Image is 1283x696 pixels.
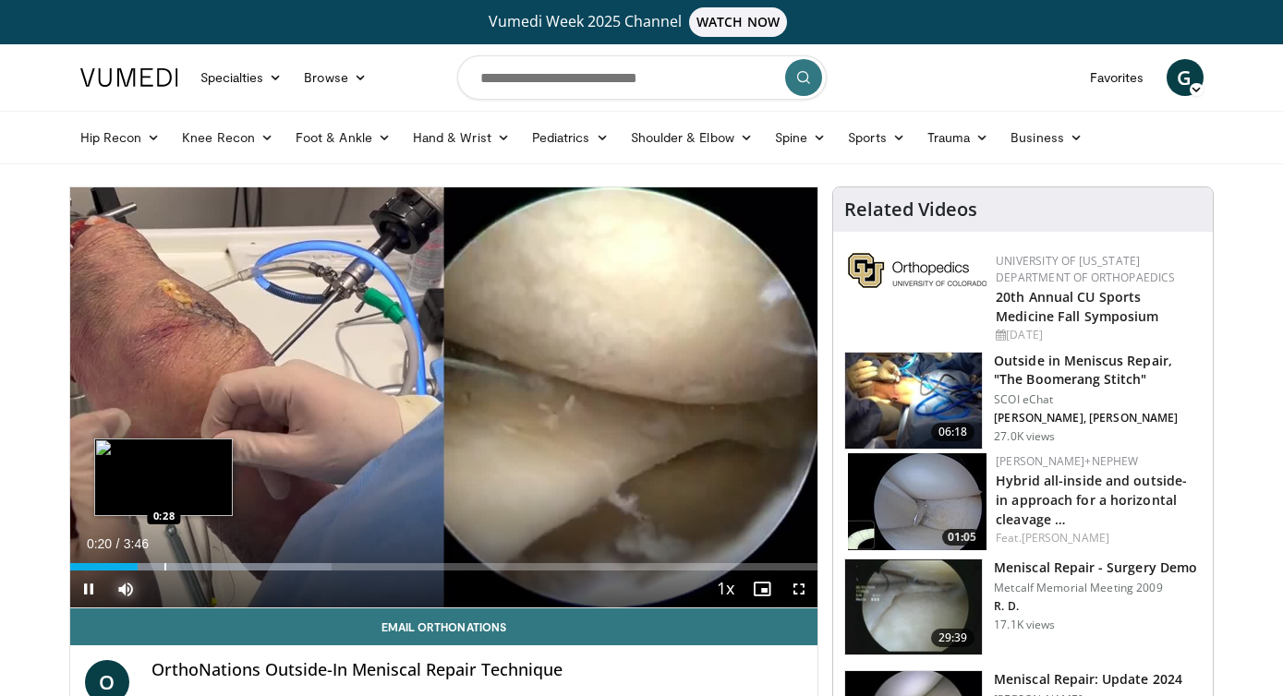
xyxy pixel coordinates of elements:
[996,530,1198,546] div: Feat.
[837,119,916,156] a: Sports
[87,536,112,551] span: 0:20
[1022,530,1109,546] a: [PERSON_NAME]
[293,59,378,96] a: Browse
[994,558,1197,577] h3: Meniscal Repair - Surgery Demo
[1079,59,1156,96] a: Favorites
[1167,59,1204,96] a: G
[70,570,107,607] button: Pause
[994,411,1202,426] p: [PERSON_NAME], [PERSON_NAME]
[994,670,1182,689] h3: Meniscal Repair: Update 2024
[845,353,982,449] img: Vx8lr-LI9TPdNKgn5hMDoxOm1xO-1jSC.150x105_q85_crop-smart_upscale.jpg
[994,581,1197,595] p: Metcalf Memorial Meeting 2009
[171,119,284,156] a: Knee Recon
[844,198,977,221] h4: Related Videos
[996,327,1198,343] div: [DATE]
[83,7,1201,37] a: Vumedi Week 2025 ChannelWATCH NOW
[151,660,804,680] h4: OrthoNations Outside-In Meniscal Repair Technique
[994,429,1055,444] p: 27.0K views
[70,563,818,570] div: Progress Bar
[80,68,178,87] img: VuMedi Logo
[845,559,982,655] img: hunt_3.png.150x105_q85_crop-smart_upscale.jpg
[744,570,781,607] button: Enable picture-in-picture mode
[69,119,172,156] a: Hip Recon
[844,558,1202,656] a: 29:39 Meniscal Repair - Surgery Demo Metcalf Memorial Meeting 2009 R. D. 17.1K views
[942,529,982,546] span: 01:05
[931,423,975,441] span: 06:18
[916,119,1000,156] a: Trauma
[70,608,818,645] a: Email Orthonations
[124,536,149,551] span: 3:46
[848,453,986,550] img: 364c13b8-bf65-400b-a941-5a4a9c158216.150x105_q85_crop-smart_upscale.jpg
[996,453,1138,469] a: [PERSON_NAME]+Nephew
[689,7,787,37] span: WATCH NOW
[707,570,744,607] button: Playback Rate
[402,119,521,156] a: Hand & Wrist
[996,288,1158,325] a: 20th Annual CU Sports Medicine Fall Symposium
[996,472,1187,528] a: Hybrid all-inside and outside-in approach for a horizontal cleavage …
[70,187,818,608] video-js: Video Player
[844,352,1202,450] a: 06:18 Outside in Meniscus Repair, "The Boomerang Stitch" SCOI eChat [PERSON_NAME], [PERSON_NAME] ...
[996,253,1175,285] a: University of [US_STATE] Department of Orthopaedics
[931,629,975,647] span: 29:39
[457,55,827,100] input: Search topics, interventions
[848,453,986,550] a: 01:05
[764,119,837,156] a: Spine
[521,119,620,156] a: Pediatrics
[781,570,817,607] button: Fullscreen
[620,119,764,156] a: Shoulder & Elbow
[116,536,120,551] span: /
[994,392,1202,407] p: SCOI eChat
[994,618,1055,632] p: 17.1K views
[94,438,233,516] img: image.jpeg
[107,570,144,607] button: Mute
[994,352,1202,389] h3: Outside in Meniscus Repair, "The Boomerang Stitch"
[848,253,986,288] img: 355603a8-37da-49b6-856f-e00d7e9307d3.png.150x105_q85_autocrop_double_scale_upscale_version-0.2.png
[189,59,294,96] a: Specialties
[284,119,402,156] a: Foot & Ankle
[999,119,1094,156] a: Business
[994,599,1197,614] p: R. D.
